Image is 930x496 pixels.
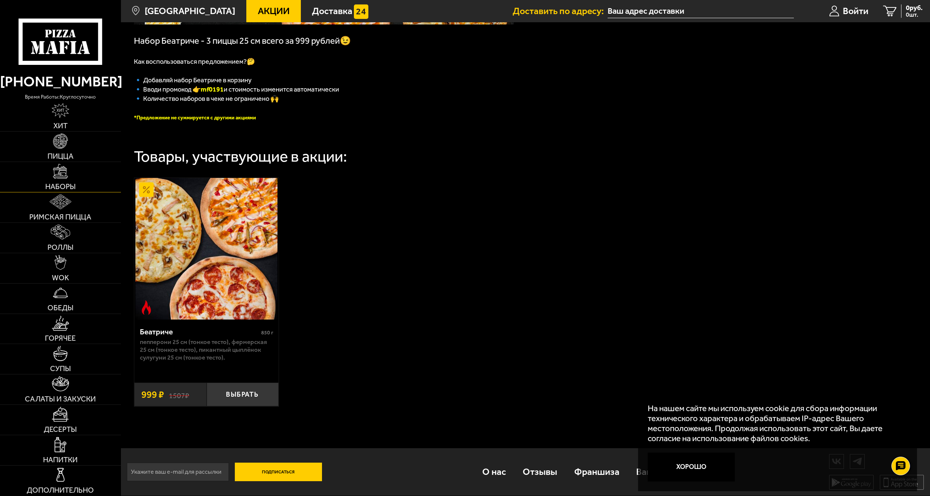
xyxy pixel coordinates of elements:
[139,182,154,197] img: Акционный
[134,178,279,320] a: АкционныйОстрое блюдоБеатриче
[648,403,903,443] p: На нашем сайте мы используем cookie для сбора информации технического характера и обрабатываем IP...
[169,390,189,399] s: 1507 ₽
[50,365,71,372] span: Супы
[515,456,566,487] a: Отзывы
[52,274,69,281] span: WOK
[134,115,256,121] font: *Предложение не суммируется с другими акциями
[134,57,255,66] span: Как воспользоваться предложением?🤔
[25,395,96,403] span: Салаты и закуски
[354,4,368,19] img: 15daf4d41897b9f0e9f617042186c801.svg
[628,456,684,487] a: Вакансии
[45,334,76,342] span: Горячее
[566,456,628,487] a: Франшиза
[141,389,164,400] span: 999 ₽
[207,383,279,406] button: Выбрать
[27,486,94,494] span: Дополнительно
[134,36,351,46] span: Набор Беатриче - 3 пиццы 25 см всего за 999 рублей😉
[134,149,347,165] div: Товары, участвующие в акции:
[47,304,73,311] span: Обеды
[312,6,352,16] span: Доставка
[134,85,339,93] span: 🔹 Вводи промокод 👉 и стоимость изменится автоматически
[47,244,73,251] span: Роллы
[201,85,224,93] b: mf0191
[140,327,259,336] div: Беатриче
[906,4,923,11] span: 0 руб.
[47,152,73,160] span: Пицца
[140,338,273,361] p: Пепперони 25 см (тонкое тесто), Фермерская 25 см (тонкое тесто), Пикантный цыплёнок сулугуни 25 с...
[45,183,76,190] span: Наборы
[906,12,923,18] span: 0 шт.
[474,456,515,487] a: О нас
[127,463,229,481] input: Укажите ваш e-mail для рассылки
[53,122,68,129] span: Хит
[843,6,868,16] span: Войти
[29,213,91,221] span: Римская пицца
[134,95,279,103] span: 🔹 Количество наборов в чеке не ограничено 🙌
[608,4,793,18] input: Ваш адрес доставки
[258,6,290,16] span: Акции
[43,456,78,463] span: Напитки
[235,463,322,481] button: Подписаться
[145,6,235,16] span: [GEOGRAPHIC_DATA]
[648,453,735,482] button: Хорошо
[261,330,273,336] span: 850 г
[134,76,252,84] span: 🔹 Добавляй набор Беатриче в корзину
[44,426,77,433] span: Десерты
[513,6,608,16] span: Доставить по адресу:
[139,300,154,315] img: Острое блюдо
[135,178,277,320] img: Беатриче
